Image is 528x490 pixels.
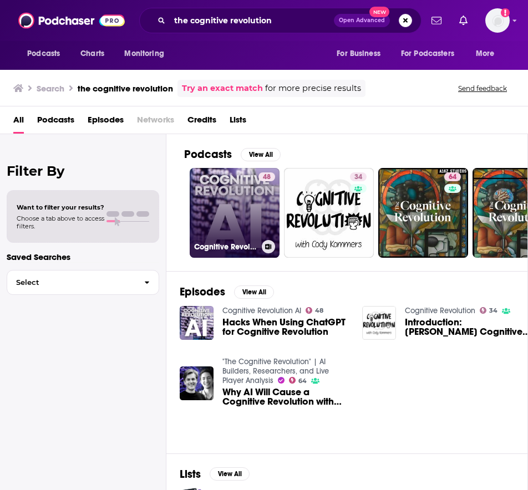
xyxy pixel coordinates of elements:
[394,43,470,64] button: open menu
[17,203,104,211] span: Want to filter your results?
[222,306,301,315] a: Cognitive Revolution AI
[222,387,349,406] a: Why AI Will Cause a Cognitive Revolution with Nathan Labenz and Erik Torenberg
[222,357,329,385] a: "The Cognitive Revolution" | AI Builders, Researchers, and Live Player Analysis
[78,83,173,94] h3: the cognitive revolution
[187,111,216,134] a: Credits
[184,147,232,161] h2: Podcasts
[284,168,374,258] a: 34
[485,8,510,33] img: User Profile
[170,12,334,29] input: Search podcasts, credits, & more...
[378,168,468,258] a: 64
[329,43,394,64] button: open menu
[18,10,125,31] img: Podchaser - Follow, Share and Rate Podcasts
[7,252,159,262] p: Saved Searches
[468,43,509,64] button: open menu
[405,306,475,315] a: Cognitive Revolution
[234,285,274,299] button: View All
[7,279,135,286] span: Select
[289,377,307,384] a: 64
[17,215,104,230] span: Choose a tab above to access filters.
[258,172,275,181] a: 48
[139,8,422,33] div: Search podcasts, credits, & more...
[180,366,214,400] img: Why AI Will Cause a Cognitive Revolution with Nathan Labenz and Erik Torenberg
[7,270,159,295] button: Select
[116,43,178,64] button: open menu
[88,111,124,134] a: Episodes
[80,46,104,62] span: Charts
[449,172,456,183] span: 64
[230,111,246,134] a: Lists
[124,46,164,62] span: Monitoring
[339,18,385,23] span: Open Advanced
[180,467,250,481] a: ListsView All
[7,163,159,179] h2: Filter By
[455,11,472,30] a: Show notifications dropdown
[180,306,214,340] img: Hacks When Using ChatGPT for Cognitive Revolution
[222,387,349,406] span: Why AI Will Cause a Cognitive Revolution with [PERSON_NAME] and [PERSON_NAME]
[480,307,498,314] a: 34
[489,308,497,313] span: 34
[37,111,74,134] a: Podcasts
[334,14,390,27] button: Open AdvancedNew
[180,285,225,299] h2: Episodes
[354,172,362,183] span: 34
[306,307,324,314] a: 48
[315,308,323,313] span: 48
[190,168,280,258] a: 48Cognitive Revolution AI
[369,7,389,17] span: New
[427,11,446,30] a: Show notifications dropdown
[222,318,349,336] a: Hacks When Using ChatGPT for Cognitive Revolution
[37,83,64,94] h3: Search
[137,111,174,134] span: Networks
[401,46,454,62] span: For Podcasters
[265,82,361,95] span: for more precise results
[362,306,396,340] img: Introduction: Bertrand Russell's Cognitive Revolution
[241,148,281,161] button: View All
[73,43,111,64] a: Charts
[455,84,510,93] button: Send feedback
[263,172,271,183] span: 48
[501,8,510,17] svg: Add a profile image
[485,8,510,33] button: Show profile menu
[180,285,274,299] a: EpisodesView All
[19,43,74,64] button: open menu
[298,379,307,384] span: 64
[184,147,281,161] a: PodcastsView All
[210,467,250,481] button: View All
[13,111,24,134] a: All
[180,467,201,481] h2: Lists
[27,46,60,62] span: Podcasts
[182,82,263,95] a: Try an exact match
[476,46,495,62] span: More
[444,172,461,181] a: 64
[194,242,257,252] h3: Cognitive Revolution AI
[485,8,510,33] span: Logged in as Isla
[337,46,380,62] span: For Business
[350,172,367,181] a: 34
